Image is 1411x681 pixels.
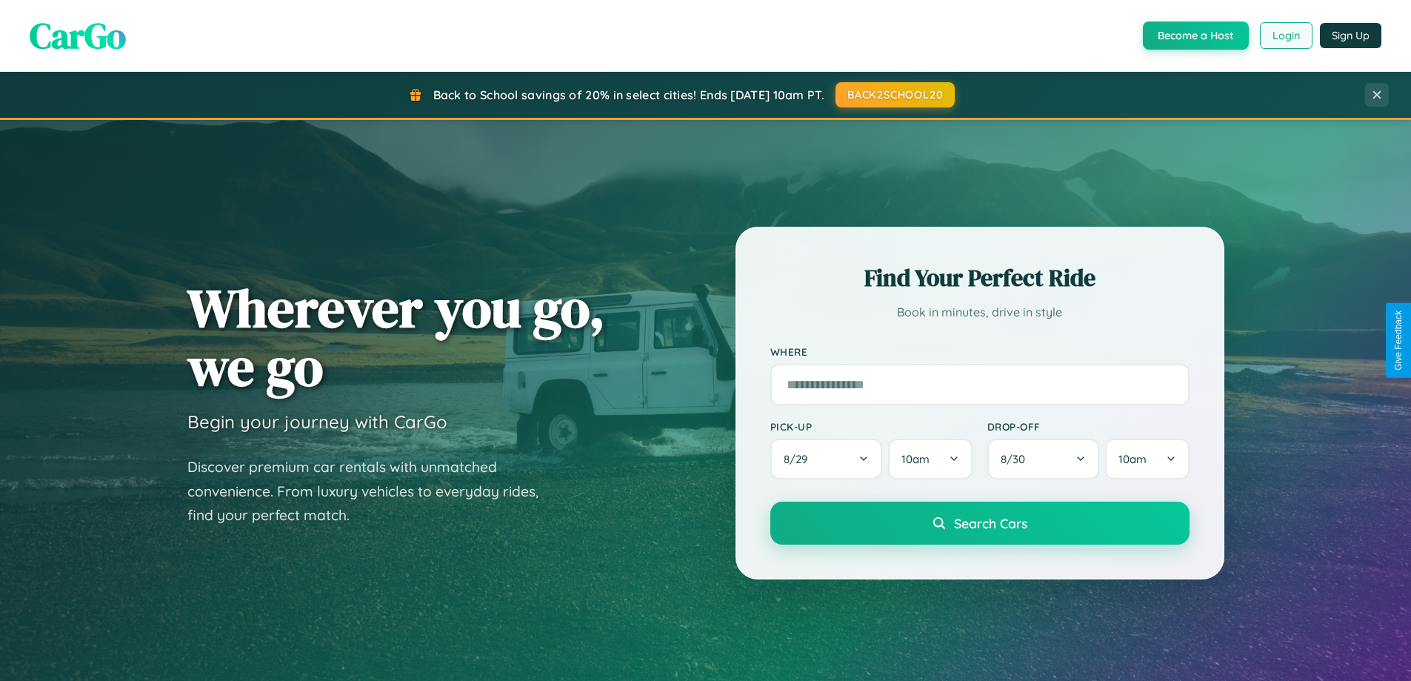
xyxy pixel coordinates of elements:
button: BACK2SCHOOL20 [835,82,955,107]
label: Drop-off [987,420,1190,433]
h2: Find Your Perfect Ride [770,262,1190,294]
label: Pick-up [770,420,973,433]
label: Where [770,345,1190,358]
button: 8/30 [987,439,1100,479]
button: Become a Host [1143,21,1249,50]
p: Discover premium car rentals with unmatched convenience. From luxury vehicles to everyday rides, ... [187,455,558,528]
h1: Wherever you go, we go [187,279,605,396]
button: 10am [1105,439,1189,479]
span: 10am [901,452,930,466]
button: Sign Up [1320,23,1381,48]
span: Search Cars [954,515,1027,531]
span: 8 / 30 [1001,452,1033,466]
span: CarGo [30,11,126,60]
button: Search Cars [770,502,1190,545]
button: 10am [888,439,972,479]
button: Login [1260,22,1312,49]
p: Book in minutes, drive in style [770,302,1190,323]
button: 8/29 [770,439,883,479]
span: Back to School savings of 20% in select cities! Ends [DATE] 10am PT. [433,87,824,102]
span: 10am [1118,452,1147,466]
div: Give Feedback [1393,310,1404,371]
span: 8 / 29 [784,452,815,466]
h3: Begin your journey with CarGo [187,411,447,433]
